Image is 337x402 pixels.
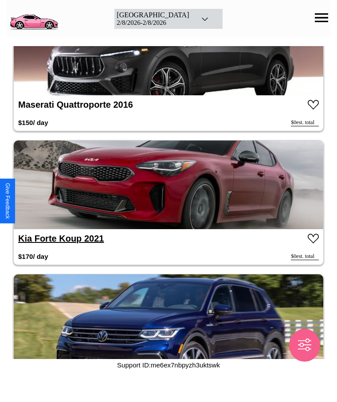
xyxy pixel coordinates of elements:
p: Support ID: me6ex7nbpyzh3uktswk [117,359,220,371]
div: $ 0 est. total [291,253,319,260]
a: Maserati Quattroporte 2016 [18,100,133,109]
div: $ 0 est. total [291,119,319,126]
div: Give Feedback [4,183,11,219]
div: 2 / 8 / 2026 - 2 / 8 / 2026 [117,19,189,27]
a: Kia Forte Koup 2021 [18,234,104,243]
h3: $ 150 / day [18,114,48,131]
h3: $ 170 / day [18,248,48,265]
div: [GEOGRAPHIC_DATA] [117,11,189,19]
img: logo [7,4,61,31]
